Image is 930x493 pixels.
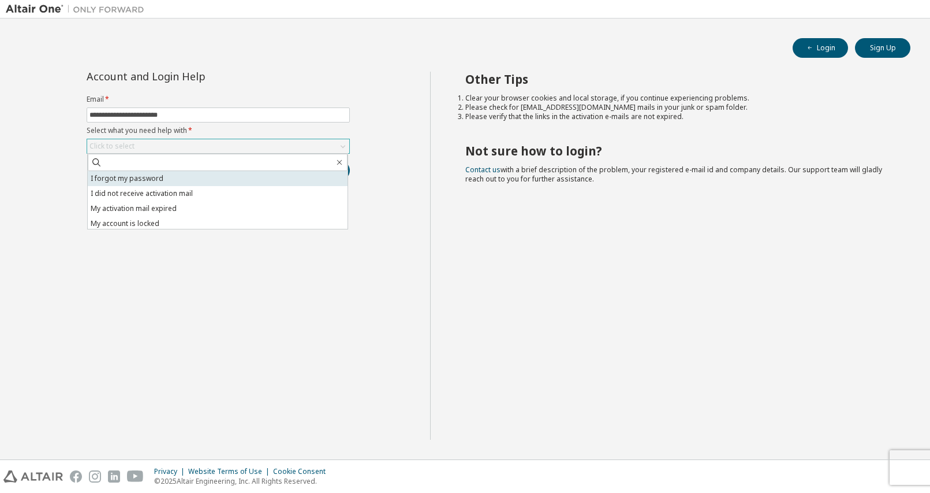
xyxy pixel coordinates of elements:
[87,139,349,153] div: Click to select
[273,467,333,476] div: Cookie Consent
[89,142,135,151] div: Click to select
[465,112,890,121] li: Please verify that the links in the activation e-mails are not expired.
[88,171,348,186] li: I forgot my password
[465,94,890,103] li: Clear your browser cookies and local storage, if you continue experiencing problems.
[465,103,890,112] li: Please check for [EMAIL_ADDRESS][DOMAIN_NAME] mails in your junk or spam folder.
[465,72,890,87] h2: Other Tips
[70,470,82,483] img: facebook.svg
[465,165,882,184] span: with a brief description of the problem, your registered e-mail id and company details. Our suppo...
[127,470,144,483] img: youtube.svg
[154,467,188,476] div: Privacy
[89,470,101,483] img: instagram.svg
[108,470,120,483] img: linkedin.svg
[87,95,350,104] label: Email
[465,143,890,158] h2: Not sure how to login?
[6,3,150,15] img: Altair One
[154,476,333,486] p: © 2025 Altair Engineering, Inc. All Rights Reserved.
[855,38,910,58] button: Sign Up
[188,467,273,476] div: Website Terms of Use
[87,72,297,81] div: Account and Login Help
[793,38,848,58] button: Login
[87,126,350,135] label: Select what you need help with
[3,470,63,483] img: altair_logo.svg
[465,165,501,175] a: Contact us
